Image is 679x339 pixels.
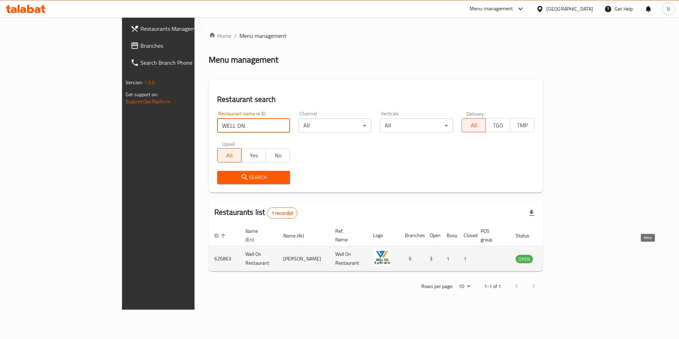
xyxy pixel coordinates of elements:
span: Get support on: [126,90,158,99]
span: Version: [126,78,143,87]
div: All [380,119,453,133]
span: TMP [513,120,532,131]
a: Branches [125,37,236,54]
label: Upsell [222,141,235,146]
button: All [462,118,486,132]
span: Branches [140,41,230,50]
th: Branches [399,225,424,246]
img: Well On Restaurant [373,248,391,266]
th: Logo [367,225,399,246]
a: Restaurants Management [125,20,236,37]
td: 6 [399,246,424,271]
span: Name (Ar) [283,231,313,240]
span: All [465,120,483,131]
th: Closed [458,225,475,246]
span: POS group [481,227,501,244]
div: Menu-management [470,5,513,13]
th: Open [424,225,441,246]
span: 1 record(s) [267,210,297,217]
td: 3 [424,246,441,271]
div: All [298,119,371,133]
div: Rows per page: [456,281,473,292]
span: Yes [244,150,263,161]
h2: Menu management [209,54,278,65]
span: Status [516,231,539,240]
button: TMP [510,118,534,132]
span: OPEN [516,255,533,263]
div: OPEN [516,255,533,263]
span: No [269,150,287,161]
span: ID [214,231,228,240]
button: All [217,148,242,162]
span: Menu management [239,31,286,40]
button: No [266,148,290,162]
button: Search [217,171,290,184]
span: All [220,150,239,161]
td: Well On Restaurant [240,246,278,271]
span: 1.0.0 [144,78,155,87]
span: N [667,5,670,13]
h2: Restaurant search [217,94,534,105]
input: Search for restaurant name or ID.. [217,119,290,133]
th: Busy [441,225,458,246]
table: enhanced table [209,225,571,271]
div: [GEOGRAPHIC_DATA] [546,5,593,13]
span: Name (En) [245,227,269,244]
td: [PERSON_NAME] [278,246,330,271]
span: Search [223,173,284,182]
h2: Restaurants list [214,207,297,219]
span: Ref. Name [335,227,359,244]
span: Search Branch Phone [140,58,230,67]
a: Search Branch Phone [125,54,236,71]
p: 1-1 of 1 [484,282,501,291]
span: Restaurants Management [140,24,230,33]
button: Yes [241,148,266,162]
button: TGO [486,118,510,132]
td: Well On Restaurant [330,246,367,271]
td: 1 [441,246,458,271]
a: Support.OpsPlatform [126,97,170,106]
div: Total records count [267,207,298,219]
span: TGO [489,120,507,131]
nav: breadcrumb [209,31,543,40]
label: Delivery [466,111,484,116]
p: Rows per page: [421,282,453,291]
td: 1 [458,246,475,271]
